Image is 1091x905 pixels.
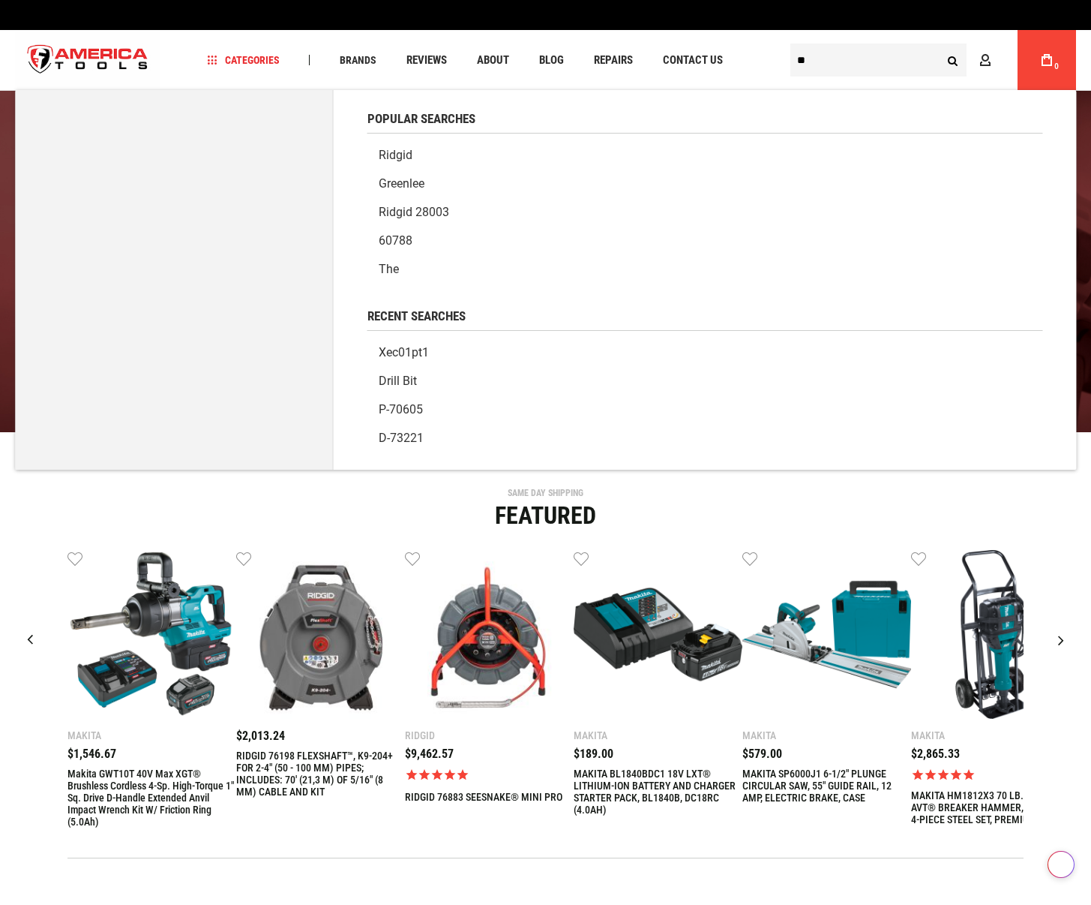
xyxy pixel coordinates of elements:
img: RIDGID 76883 SEESNAKE® MINI PRO [405,550,574,719]
div: Featured [11,504,1080,528]
div: Ridgid [405,730,574,741]
span: Reviews [406,55,447,66]
a: xec01pt1 [367,338,1043,367]
a: MAKITA SP6000J1 6-1/2" PLUNGE CIRCULAR SAW, 55" GUIDE RAIL, 12 AMP, ELECTRIC BRAKE, CASE [742,768,911,804]
a: 60788 [367,227,1043,255]
button: Search [938,46,967,74]
a: MAKITA SP6000J1 6-1/2" PLUNGE CIRCULAR SAW, 55" GUIDE RAIL, 12 AMP, ELECTRIC BRAKE, CASE [742,550,911,723]
a: Repairs [587,50,640,71]
a: About [470,50,516,71]
a: 0 [1033,30,1061,90]
a: RIDGID 76883 SEESNAKE® MINI PRO [405,791,562,803]
img: MAKITA HM1812X3 70 LB. ADVANCED AVT® BREAKER HAMMER, 1-1/8" HEX, 4-PIECE STEEL SET, PREMIUM CART [911,550,1080,719]
a: Ridgid 28003 [367,198,1043,227]
div: SAME DAY SHIPPING [11,489,1080,498]
a: MAKITA BL1840BDC1 18V LXT® LITHIUM-ION BATTERY AND CHARGER STARTER PACK, BL1840B, DC18RC (4.0AH) [574,768,742,816]
a: MAKITA HM1812X3 70 LB. ADVANCED AVT® BREAKER HAMMER, 1-1/8" HEX, 4-PIECE STEEL SET, PREMIUM CART [911,789,1080,825]
img: RIDGID 76198 FLEXSHAFT™, K9-204+ FOR 2-4 [236,550,405,719]
img: America Tools [15,32,160,89]
a: Ridgid [367,141,1043,170]
a: Brands [333,50,383,71]
a: RIDGID 76883 SEESNAKE® MINI PRO [405,550,574,723]
span: About [477,55,509,66]
a: drill bit [367,367,1043,395]
span: $1,546.67 [67,747,116,761]
a: Reviews [400,50,454,71]
a: RIDGID 76198 FLEXSHAFT™, K9-204+ FOR 2-4" (50 - 100 MM) PIPES; INCLUDES: 70' (21,3 M) OF 5/16" (8... [236,750,405,798]
span: Rated 5.0 out of 5 stars 1 reviews [911,768,1080,782]
a: MAKITA HM1812X3 70 LB. ADVANCED AVT® BREAKER HAMMER, 1-1/8" HEX, 4-PIECE STEEL SET, PREMIUM CART [911,550,1080,723]
div: Makita [67,730,236,741]
span: Contact Us [663,55,723,66]
a: Greenlee [367,170,1043,198]
span: $189.00 [574,747,613,761]
a: store logo [15,32,160,89]
div: Makita [742,730,911,741]
a: RIDGID 76198 FLEXSHAFT™, K9-204+ FOR 2-4 [236,550,405,723]
span: Blog [539,55,564,66]
a: Makita GWT10T 40V max XGT® Brushless Cordless 4‑Sp. High‑Torque 1" Sq. Drive D‑Handle Extended An... [67,768,236,828]
div: Makita [911,730,1080,741]
span: Popular Searches [367,113,475,125]
span: 0 [1054,62,1059,71]
a: The [367,255,1043,284]
a: MAKITA BL1840BDC1 18V LXT® LITHIUM-ION BATTERY AND CHARGER STARTER PACK, BL1840B, DC18RC (4.0AH) [574,550,742,723]
div: Makita [574,730,742,741]
a: Categories [201,50,286,71]
span: Recent Searches [367,310,466,323]
a: d-73221 [367,424,1043,452]
span: Repairs [594,55,633,66]
a: Makita GWT10T 40V max XGT® Brushless Cordless 4‑Sp. High‑Torque 1" Sq. Drive D‑Handle Extended An... [67,550,236,723]
span: $2,865.33 [911,747,960,761]
span: $2,013.24 [236,729,285,743]
a: Blog [532,50,571,71]
a: p-70605 [367,395,1043,424]
a: Contact Us [656,50,730,71]
span: Categories [208,55,280,65]
span: $579.00 [742,747,782,761]
img: MAKITA SP6000J1 6-1/2" PLUNGE CIRCULAR SAW, 55" GUIDE RAIL, 12 AMP, ELECTRIC BRAKE, CASE [742,550,911,719]
img: MAKITA BL1840BDC1 18V LXT® LITHIUM-ION BATTERY AND CHARGER STARTER PACK, BL1840B, DC18RC (4.0AH) [574,550,742,719]
img: Makita GWT10T 40V max XGT® Brushless Cordless 4‑Sp. High‑Torque 1" Sq. Drive D‑Handle Extended An... [67,550,236,719]
span: $9,462.57 [405,747,454,761]
span: Brands [340,55,376,65]
span: Rated 5.0 out of 5 stars 1 reviews [405,768,574,782]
